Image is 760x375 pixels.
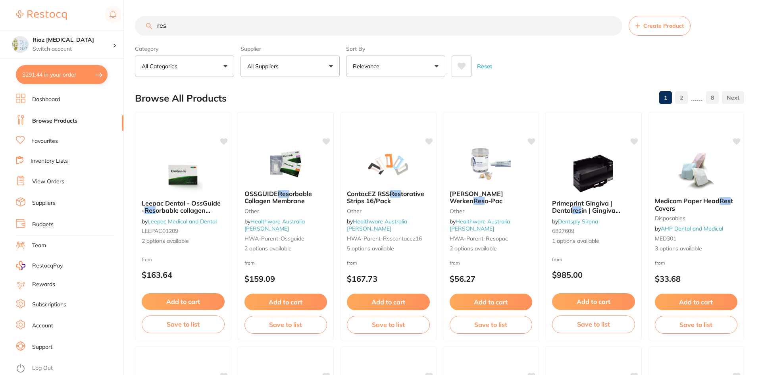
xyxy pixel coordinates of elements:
[32,343,52,351] a: Support
[148,218,217,225] a: Leepac Medical and Dental
[390,190,401,198] em: Res
[347,218,407,232] a: Healthware Australia [PERSON_NAME]
[142,237,225,245] span: 2 options available
[142,293,225,310] button: Add to cart
[142,199,221,214] span: Leepac Dental - OssGuide -
[450,245,533,253] span: 2 options available
[157,154,209,193] img: Leepac Dental - OssGuide - Resorbable collagen membrane - High Quality Dental Product
[655,225,723,232] span: by
[135,45,234,52] label: Category
[260,144,312,184] img: OSSGUIDE Resorbable Collagen Membrane
[31,157,68,165] a: Inventory Lists
[142,315,225,333] button: Save to list
[32,301,66,309] a: Subscriptions
[347,208,430,214] small: other
[144,206,156,214] em: Res
[655,197,720,205] span: Medicom Paper Head
[655,274,738,283] p: $33.68
[450,218,510,232] span: by
[135,16,622,36] input: Search Products
[347,190,390,198] span: ContacEZ RSS
[473,197,485,205] em: Res
[244,218,305,232] span: by
[32,96,60,104] a: Dashboard
[347,294,430,310] button: Add to cart
[552,315,635,333] button: Save to list
[465,144,517,184] img: Hager Werken Reso-Pac
[629,16,691,36] button: Create Product
[244,235,304,242] span: HWA-parent-ossguide
[16,6,67,24] a: Restocq Logo
[12,37,28,52] img: Riaz Dental Surgery
[32,242,46,250] a: Team
[135,93,227,104] h2: Browse All Products
[244,260,255,266] span: from
[244,294,327,310] button: Add to cart
[450,274,533,283] p: $56.27
[655,245,738,253] span: 3 options available
[675,90,688,106] a: 2
[347,245,430,253] span: 5 options available
[655,197,738,212] b: Medicom Paper Head Rest Covers
[353,62,383,70] p: Relevance
[142,200,225,214] b: Leepac Dental - OssGuide - Resorbable collagen membrane - High Quality Dental Product
[661,225,723,232] a: AHP Dental and Medical
[655,197,733,212] span: t Covers
[16,10,67,20] img: Restocq Logo
[670,151,722,191] img: Medicom Paper Head Rest Covers
[655,215,738,221] small: disposables
[552,227,574,235] span: 6827609
[32,281,55,288] a: Rewards
[142,256,152,262] span: from
[655,260,665,266] span: from
[450,260,460,266] span: from
[659,90,672,106] a: 1
[32,364,53,372] a: Log Out
[347,260,357,266] span: from
[32,221,54,229] a: Budgets
[362,144,414,184] img: ContacEZ RSS Restorative Strips 16/Pack
[655,316,738,333] button: Save to list
[552,237,635,245] span: 1 options available
[720,197,731,205] em: Res
[142,227,178,235] span: LEEPAC01209
[241,56,340,77] button: All Suppliers
[33,45,113,53] p: Switch account
[32,199,56,207] a: Suppliers
[450,208,533,214] small: other
[32,117,77,125] a: Browse Products
[142,270,225,279] p: $163.64
[691,93,703,102] p: ......
[33,36,113,44] h4: Riaz Dental Surgery
[16,261,63,270] a: RestocqPay
[346,45,445,52] label: Sort By
[16,65,108,84] button: $291.44 in your order
[244,190,327,205] b: OSSGUIDE Resorbable Collagen Membrane
[347,274,430,283] p: $167.73
[244,316,327,333] button: Save to list
[346,56,445,77] button: Relevance
[347,235,422,242] span: HWA-parent-rsscontacez16
[347,218,407,232] span: by
[31,137,58,145] a: Favourites
[552,256,562,262] span: from
[475,56,494,77] button: Reset
[16,362,121,375] button: Log Out
[347,190,430,205] b: ContacEZ RSS Restorative Strips 16/Pack
[450,294,533,310] button: Add to cart
[32,322,53,330] a: Account
[450,218,510,232] a: Healthware Australia [PERSON_NAME]
[568,154,619,193] img: Primeprint Gingiva | Dental resin | Gingiva masks starter kit
[244,190,278,198] span: OSSGUIDE
[485,197,502,205] span: o-Pac
[552,199,612,214] span: Primeprint Gingiva | Dental
[552,206,620,221] span: in | Gingiva masks starter kit
[450,190,503,205] span: [PERSON_NAME] Werken
[450,190,533,205] b: Hager Werken Reso-Pac
[32,178,64,186] a: View Orders
[552,293,635,310] button: Add to cart
[655,294,738,310] button: Add to cart
[706,90,719,106] a: 8
[244,218,305,232] a: Healthware Australia [PERSON_NAME]
[142,218,217,225] span: by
